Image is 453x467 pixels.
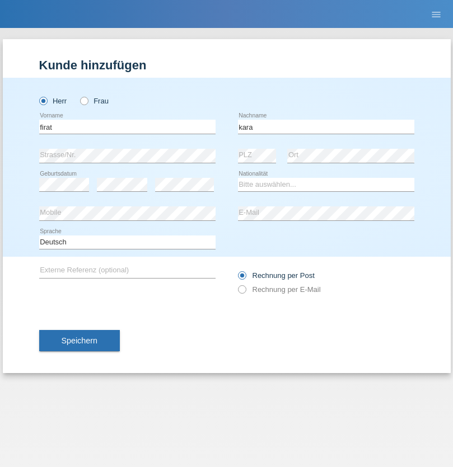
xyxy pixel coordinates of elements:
[39,58,414,72] h1: Kunde hinzufügen
[238,271,315,280] label: Rechnung per Post
[39,97,46,104] input: Herr
[80,97,87,104] input: Frau
[238,285,321,294] label: Rechnung per E-Mail
[238,285,245,299] input: Rechnung per E-Mail
[62,336,97,345] span: Speichern
[80,97,109,105] label: Frau
[238,271,245,285] input: Rechnung per Post
[425,11,447,17] a: menu
[39,97,67,105] label: Herr
[431,9,442,20] i: menu
[39,330,120,351] button: Speichern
